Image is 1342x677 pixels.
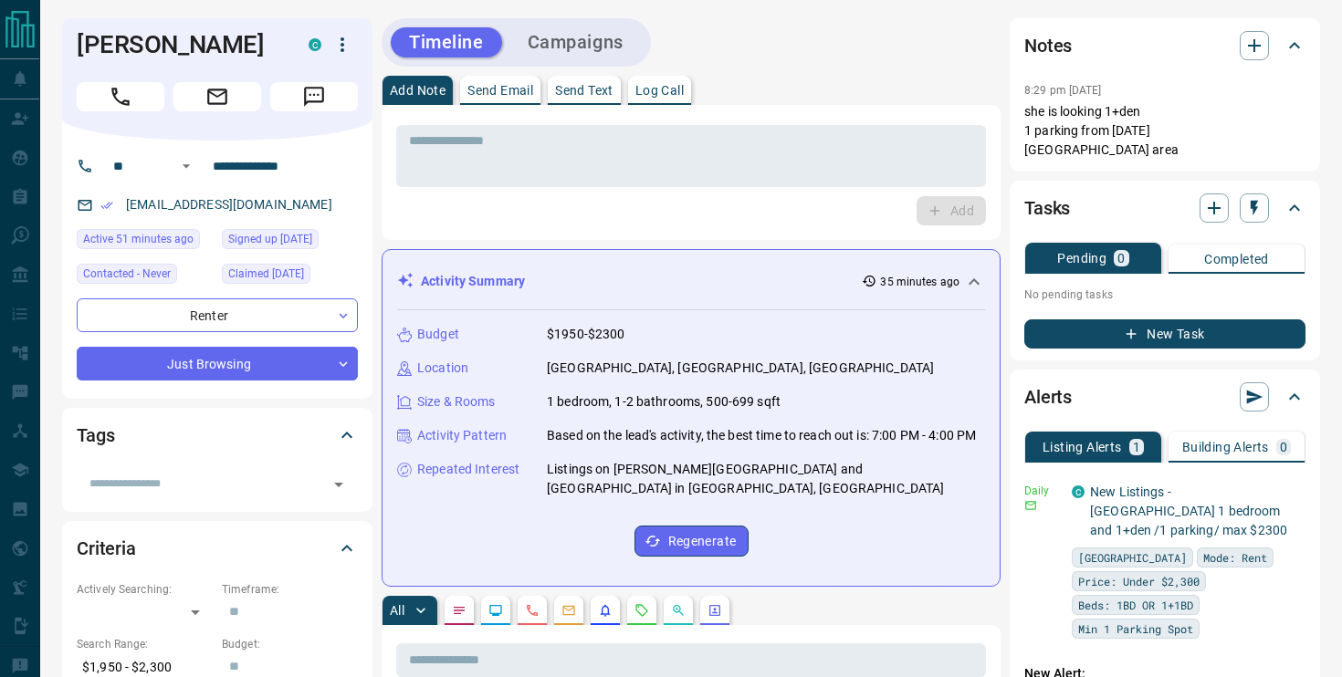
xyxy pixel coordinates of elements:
p: All [390,604,404,617]
svg: Listing Alerts [598,603,613,618]
svg: Opportunities [671,603,686,618]
span: Mode: Rent [1203,548,1267,567]
p: Completed [1204,253,1269,266]
svg: Agent Actions [708,603,722,618]
p: 0 [1117,252,1125,265]
p: Log Call [635,84,684,97]
p: Budget: [222,636,358,652]
p: Building Alerts [1182,441,1269,453]
button: Open [175,155,197,177]
span: [GEOGRAPHIC_DATA] [1078,548,1187,567]
h2: Alerts [1024,382,1072,411]
span: Message [270,82,358,111]
div: Notes [1024,24,1305,68]
h2: Tags [77,421,114,450]
p: [GEOGRAPHIC_DATA], [GEOGRAPHIC_DATA], [GEOGRAPHIC_DATA] [547,359,934,378]
p: Actively Searching: [77,581,213,598]
p: Daily [1024,483,1061,499]
p: No pending tasks [1024,281,1305,308]
div: Tasks [1024,186,1305,230]
div: Wed Aug 06 2025 [222,264,358,289]
h2: Criteria [77,534,136,563]
p: Add Note [390,84,446,97]
p: Size & Rooms [417,392,496,411]
div: Alerts [1024,375,1305,419]
span: Min 1 Parking Spot [1078,620,1193,638]
p: Listings on [PERSON_NAME][GEOGRAPHIC_DATA] and [GEOGRAPHIC_DATA] in [GEOGRAPHIC_DATA], [GEOGRAPHI... [547,460,985,498]
button: Campaigns [509,27,642,57]
span: Signed up [DATE] [228,230,312,248]
p: Send Email [467,84,533,97]
button: Timeline [391,27,502,57]
svg: Emails [561,603,576,618]
div: Wed Aug 06 2025 [222,229,358,255]
p: Activity Summary [421,272,525,291]
h2: Notes [1024,31,1072,60]
svg: Requests [634,603,649,618]
p: Search Range: [77,636,213,652]
div: Just Browsing [77,347,358,380]
div: condos.ca [1072,485,1085,498]
a: New Listings - [GEOGRAPHIC_DATA] 1 bedroom and 1+den /1 parking/ max $2300 [1090,484,1287,537]
span: Call [77,82,164,111]
p: Based on the lead's activity, the best time to reach out is: 7:00 PM - 4:00 PM [547,426,976,445]
p: Listing Alerts [1043,441,1122,453]
span: Active 51 minutes ago [83,230,194,248]
span: Beds: 1BD OR 1+1BD [1078,596,1193,614]
p: 8:29 pm [DATE] [1024,84,1102,97]
div: Criteria [77,526,358,570]
a: [EMAIL_ADDRESS][DOMAIN_NAME] [126,197,332,212]
p: 35 minutes ago [880,274,959,290]
p: $1950-$2300 [547,325,624,344]
div: condos.ca [309,38,321,51]
p: Timeframe: [222,581,358,598]
div: Activity Summary35 minutes ago [397,265,985,298]
p: she is looking 1+den 1 parking from [DATE] [GEOGRAPHIC_DATA] area [1024,102,1305,160]
h1: [PERSON_NAME] [77,30,281,59]
button: Regenerate [634,526,749,557]
p: 1 [1133,441,1140,453]
button: New Task [1024,319,1305,349]
p: Location [417,359,468,378]
svg: Lead Browsing Activity [488,603,503,618]
div: Renter [77,298,358,332]
div: Wed Aug 13 2025 [77,229,213,255]
svg: Notes [452,603,467,618]
p: 1 bedroom, 1-2 bathrooms, 500-699 sqft [547,392,781,411]
p: Activity Pattern [417,426,507,445]
p: 0 [1280,441,1287,453]
div: Tags [77,413,358,457]
svg: Calls [525,603,540,618]
span: Email [173,82,261,111]
p: Budget [417,325,459,344]
h2: Tasks [1024,193,1070,223]
button: Open [326,472,351,497]
p: Repeated Interest [417,460,519,479]
span: Price: Under $2,300 [1078,572,1200,590]
span: Contacted - Never [83,265,171,283]
svg: Email [1024,499,1037,512]
svg: Email Verified [100,199,113,212]
p: Send Text [555,84,613,97]
p: Pending [1057,252,1106,265]
span: Claimed [DATE] [228,265,304,283]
